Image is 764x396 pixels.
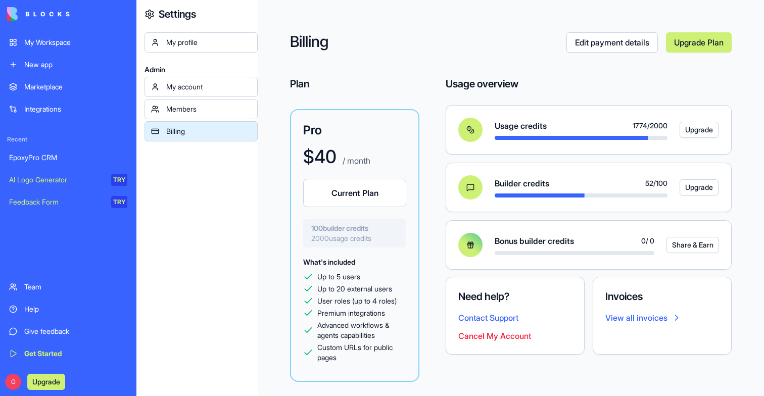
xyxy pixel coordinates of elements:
span: Recent [3,135,133,143]
span: User roles (up to 4 roles) [317,296,397,306]
h3: Pro [303,122,406,138]
span: 1774 / 2000 [633,121,667,131]
button: Share & Earn [666,237,719,253]
button: Current Plan [303,179,406,207]
a: Pro$40 / monthCurrent Plan100builder credits2000usage creditsWhat's includedUp to 5 usersUp to 20... [290,109,419,382]
button: Upgrade [680,122,719,138]
a: EpoxyPro CRM [3,147,133,168]
span: G [5,374,21,390]
span: Bonus builder credits [495,235,574,247]
a: My profile [145,32,258,53]
div: TRY [111,196,127,208]
a: Upgrade [680,179,707,195]
a: Get Started [3,343,133,364]
h1: $ 40 [303,146,337,167]
a: Integrations [3,99,133,119]
div: Marketplace [24,82,127,92]
a: My Workspace [3,32,133,53]
a: Upgrade [680,122,707,138]
span: Advanced workflows & agents capabilities [317,320,406,340]
a: Team [3,277,133,297]
span: Up to 5 users [317,272,360,282]
button: Contact Support [458,312,518,324]
button: Cancel My Account [458,330,531,342]
h4: Usage overview [446,77,518,91]
a: New app [3,55,133,75]
h4: Need help? [458,289,572,304]
span: What's included [303,258,355,266]
div: AI Logo Generator [9,175,104,185]
div: Help [24,304,127,314]
div: TRY [111,174,127,186]
span: 2000 usage credits [311,233,398,243]
a: Upgrade [27,376,65,386]
div: Team [24,282,127,292]
h2: Billing [290,32,566,53]
a: Feedback FormTRY [3,192,133,212]
a: Billing [145,121,258,141]
a: AI Logo GeneratorTRY [3,170,133,190]
h4: Invoices [605,289,719,304]
div: Members [166,104,251,114]
h4: Plan [290,77,419,91]
img: logo [7,7,70,21]
h4: Settings [159,7,196,21]
span: Admin [145,65,258,75]
div: Give feedback [24,326,127,336]
button: Upgrade [27,374,65,390]
span: 52 / 100 [645,178,667,188]
div: New app [24,60,127,70]
a: Members [145,99,258,119]
span: 100 builder credits [311,223,398,233]
span: 0 / 0 [641,236,654,246]
p: / month [341,155,370,167]
a: View all invoices [605,312,719,324]
div: Get Started [24,349,127,359]
div: My profile [166,37,251,47]
div: My Workspace [24,37,127,47]
div: Billing [166,126,251,136]
div: My account [166,82,251,92]
a: My account [145,77,258,97]
span: Builder credits [495,177,549,189]
span: Custom URLs for public pages [317,342,406,363]
a: Marketplace [3,77,133,97]
span: Premium integrations [317,308,385,318]
div: EpoxyPro CRM [9,153,127,163]
span: Usage credits [495,120,547,132]
div: Integrations [24,104,127,114]
div: Feedback Form [9,197,104,207]
button: Upgrade [680,179,719,195]
a: Help [3,299,133,319]
a: Edit payment details [566,32,658,53]
a: Upgrade Plan [666,32,732,53]
a: Give feedback [3,321,133,341]
span: Up to 20 external users [317,284,392,294]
